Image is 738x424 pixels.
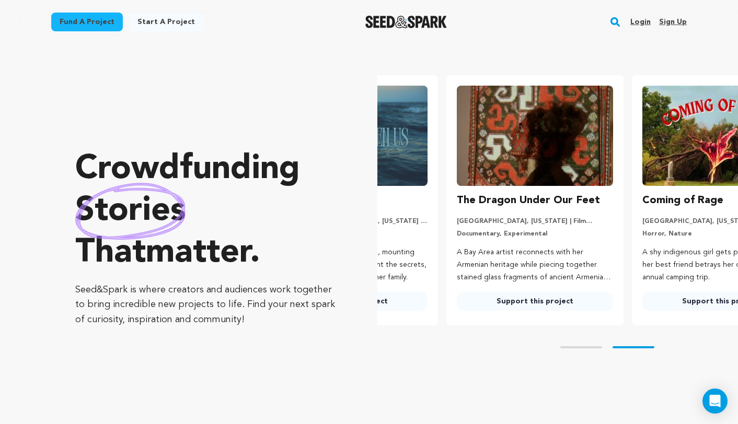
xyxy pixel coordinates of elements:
[146,237,250,270] span: matter
[457,292,613,311] a: Support this project
[642,192,723,209] h3: Coming of Rage
[51,13,123,31] a: Fund a project
[129,13,203,31] a: Start a project
[75,183,186,240] img: hand sketched image
[457,217,613,226] p: [GEOGRAPHIC_DATA], [US_STATE] | Film Feature
[457,246,613,284] p: A Bay Area artist reconnects with her Armenian heritage while piecing together stained glass frag...
[457,230,613,238] p: Documentary, Experimental
[659,14,687,30] a: Sign up
[457,192,600,209] h3: The Dragon Under Our Feet
[457,86,613,186] img: The Dragon Under Our Feet image
[365,16,447,28] img: Seed&Spark Logo Dark Mode
[75,282,336,327] p: Seed&Spark is where creators and audiences work together to bring incredible new projects to life...
[630,14,651,30] a: Login
[75,149,336,274] p: Crowdfunding that .
[702,388,728,414] div: Open Intercom Messenger
[365,16,447,28] a: Seed&Spark Homepage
